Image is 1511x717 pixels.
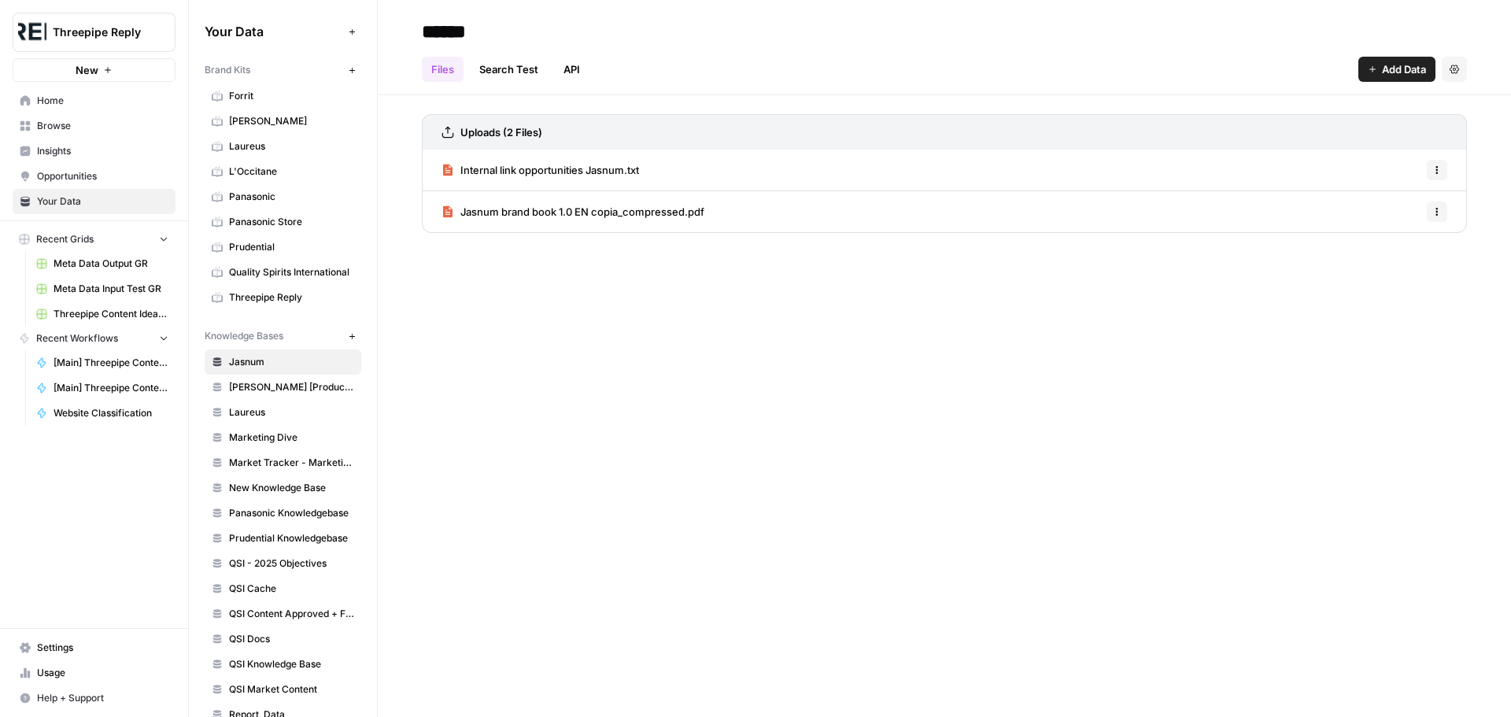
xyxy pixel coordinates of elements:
[37,119,168,133] span: Browse
[54,257,168,271] span: Meta Data Output GR
[205,349,361,375] a: Jasnum
[229,657,354,671] span: QSI Knowledge Base
[54,307,168,321] span: Threepipe Content Ideation Grid
[29,301,175,327] a: Threepipe Content Ideation Grid
[54,282,168,296] span: Meta Data Input Test GR
[37,666,168,680] span: Usage
[205,400,361,425] a: Laureus
[229,632,354,646] span: QSI Docs
[37,94,168,108] span: Home
[29,375,175,401] a: [Main] Threepipe Content Idea & Brief Generator
[37,641,168,655] span: Settings
[13,88,175,113] a: Home
[205,22,342,41] span: Your Data
[229,481,354,495] span: New Knowledge Base
[229,506,354,520] span: Panasonic Knowledgebase
[13,164,175,189] a: Opportunities
[229,607,354,621] span: QSI Content Approved + Feedback
[29,350,175,375] a: [Main] Threepipe Content Producer
[37,144,168,158] span: Insights
[205,501,361,526] a: Panasonic Knowledgebase
[229,556,354,571] span: QSI - 2025 Objectives
[13,686,175,711] button: Help + Support
[36,331,118,346] span: Recent Workflows
[54,381,168,395] span: [Main] Threepipe Content Idea & Brief Generator
[441,150,639,190] a: Internal link opportunities Jasnum.txt
[229,456,354,470] span: Market Tracker - Marketing + Advertising
[229,89,354,103] span: Forrit
[229,240,354,254] span: Prudential
[13,189,175,214] a: Your Data
[422,57,464,82] a: Files
[29,276,175,301] a: Meta Data Input Test GR
[54,356,168,370] span: [Main] Threepipe Content Producer
[229,531,354,545] span: Prudential Knowledgebase
[229,215,354,229] span: Panasonic Store
[37,194,168,209] span: Your Data
[229,265,354,279] span: Quality Spirits International
[205,235,361,260] a: Prudential
[460,204,704,220] span: Jasnum brand book 1.0 EN copia_compressed.pdf
[205,652,361,677] a: QSI Knowledge Base
[205,285,361,310] a: Threepipe Reply
[205,83,361,109] a: Forrit
[229,355,354,369] span: Jasnum
[13,327,175,350] button: Recent Workflows
[29,401,175,426] a: Website Classification
[205,260,361,285] a: Quality Spirits International
[205,209,361,235] a: Panasonic Store
[205,576,361,601] a: QSI Cache
[76,62,98,78] span: New
[205,159,361,184] a: L'Occitane
[36,232,94,246] span: Recent Grids
[205,184,361,209] a: Panasonic
[1382,61,1426,77] span: Add Data
[205,551,361,576] a: QSI - 2025 Objectives
[229,290,354,305] span: Threepipe Reply
[13,635,175,660] a: Settings
[441,115,542,150] a: Uploads (2 Files)
[13,113,175,139] a: Browse
[205,450,361,475] a: Market Tracker - Marketing + Advertising
[13,13,175,52] button: Workspace: Threepipe Reply
[229,164,354,179] span: L'Occitane
[205,329,283,343] span: Knowledge Bases
[470,57,548,82] a: Search Test
[13,58,175,82] button: New
[37,691,168,705] span: Help + Support
[205,601,361,626] a: QSI Content Approved + Feedback
[205,63,250,77] span: Brand Kits
[13,139,175,164] a: Insights
[460,124,542,140] h3: Uploads (2 Files)
[37,169,168,183] span: Opportunities
[53,24,148,40] span: Threepipe Reply
[205,134,361,159] a: Laureus
[441,191,704,232] a: Jasnum brand book 1.0 EN copia_compressed.pdf
[229,682,354,697] span: QSI Market Content
[229,380,354,394] span: [PERSON_NAME] [Products]
[29,251,175,276] a: Meta Data Output GR
[229,405,354,419] span: Laureus
[229,582,354,596] span: QSI Cache
[13,660,175,686] a: Usage
[54,406,168,420] span: Website Classification
[205,425,361,450] a: Marketing Dive
[13,227,175,251] button: Recent Grids
[205,109,361,134] a: [PERSON_NAME]
[1358,57,1435,82] button: Add Data
[460,162,639,178] span: Internal link opportunities Jasnum.txt
[229,114,354,128] span: [PERSON_NAME]
[205,475,361,501] a: New Knowledge Base
[554,57,589,82] a: API
[229,139,354,153] span: Laureus
[18,18,46,46] img: Threepipe Reply Logo
[229,431,354,445] span: Marketing Dive
[205,526,361,551] a: Prudential Knowledgebase
[205,626,361,652] a: QSI Docs
[205,677,361,702] a: QSI Market Content
[229,190,354,204] span: Panasonic
[205,375,361,400] a: [PERSON_NAME] [Products]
